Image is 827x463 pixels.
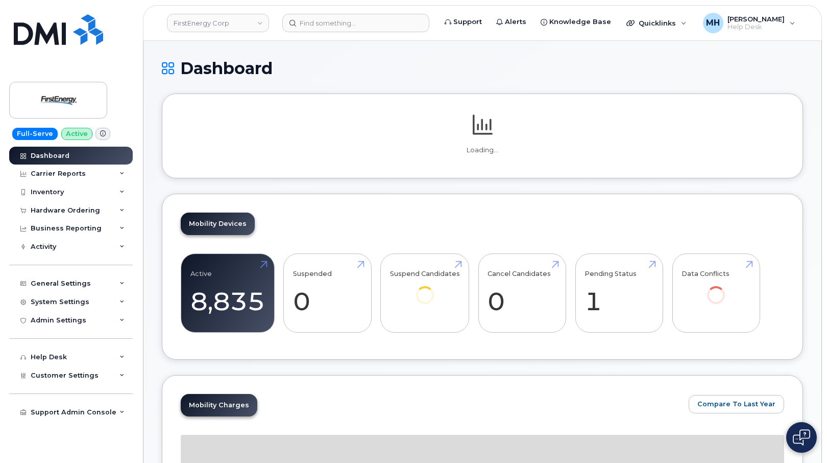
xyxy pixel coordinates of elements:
h1: Dashboard [162,59,803,77]
p: Loading... [181,146,784,155]
a: Data Conflicts [682,260,750,318]
a: Active 8,835 [190,260,265,327]
a: Cancel Candidates 0 [488,260,556,327]
span: Compare To Last Year [697,399,775,409]
a: Suspended 0 [293,260,362,327]
a: Mobility Devices [181,213,255,235]
a: Pending Status 1 [585,260,653,327]
a: Suspend Candidates [390,260,460,318]
button: Compare To Last Year [689,395,784,413]
a: Mobility Charges [181,394,257,416]
img: Open chat [793,429,810,446]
